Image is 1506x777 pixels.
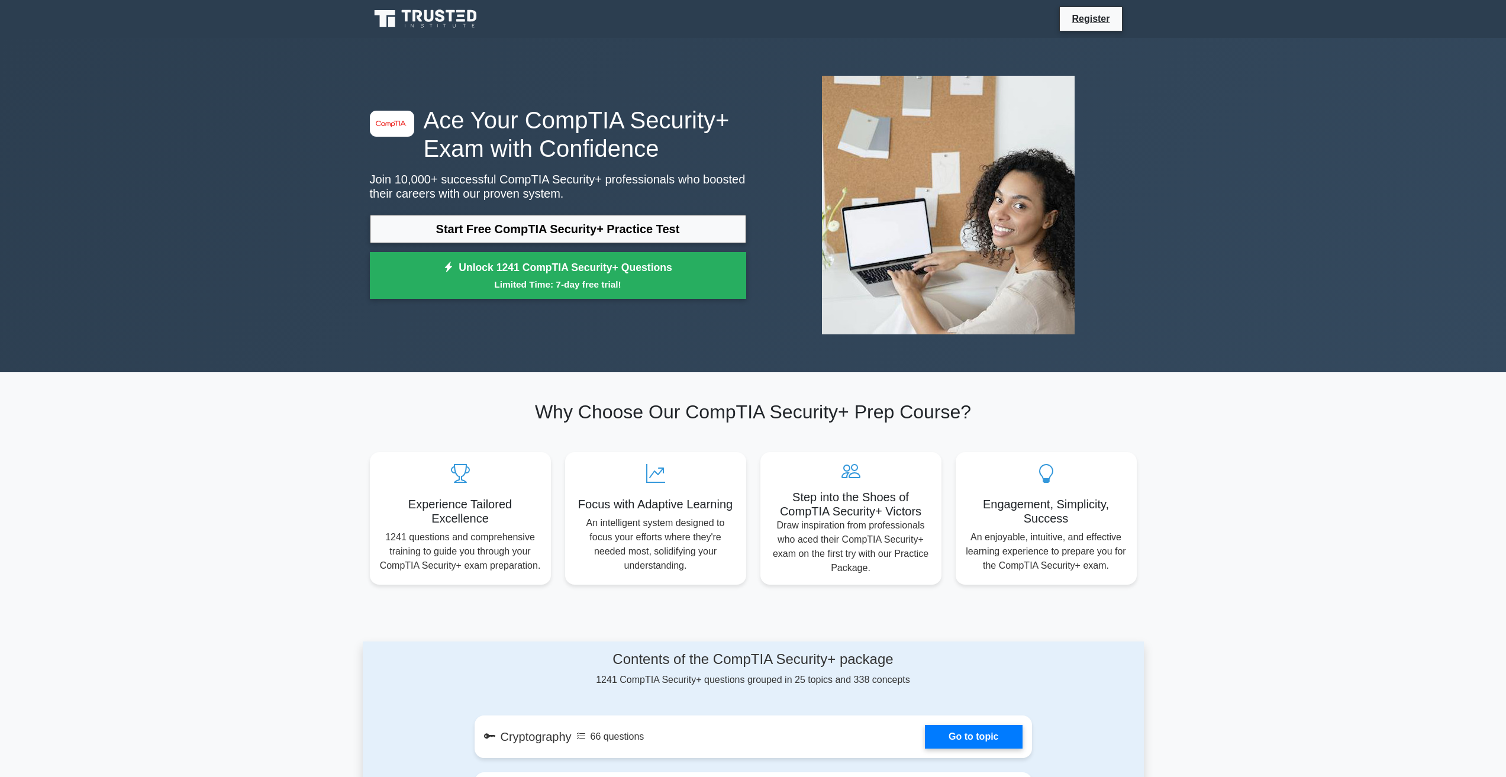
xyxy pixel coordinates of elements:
[379,497,541,525] h5: Experience Tailored Excellence
[1065,11,1117,26] a: Register
[370,401,1137,423] h2: Why Choose Our CompTIA Security+ Prep Course?
[475,651,1032,687] div: 1241 CompTIA Security+ questions grouped in 25 topics and 338 concepts
[965,497,1127,525] h5: Engagement, Simplicity, Success
[575,497,737,511] h5: Focus with Adaptive Learning
[965,530,1127,573] p: An enjoyable, intuitive, and effective learning experience to prepare you for the CompTIA Securit...
[770,518,932,575] p: Draw inspiration from professionals who aced their CompTIA Security+ exam on the first try with o...
[475,651,1032,668] h4: Contents of the CompTIA Security+ package
[770,490,932,518] h5: Step into the Shoes of CompTIA Security+ Victors
[370,252,746,299] a: Unlock 1241 CompTIA Security+ QuestionsLimited Time: 7-day free trial!
[575,516,737,573] p: An intelligent system designed to focus your efforts where they're needed most, solidifying your ...
[925,725,1022,749] a: Go to topic
[379,530,541,573] p: 1241 questions and comprehensive training to guide you through your CompTIA Security+ exam prepar...
[385,278,731,291] small: Limited Time: 7-day free trial!
[370,215,746,243] a: Start Free CompTIA Security+ Practice Test
[370,106,746,163] h1: Ace Your CompTIA Security+ Exam with Confidence
[370,172,746,201] p: Join 10,000+ successful CompTIA Security+ professionals who boosted their careers with our proven...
